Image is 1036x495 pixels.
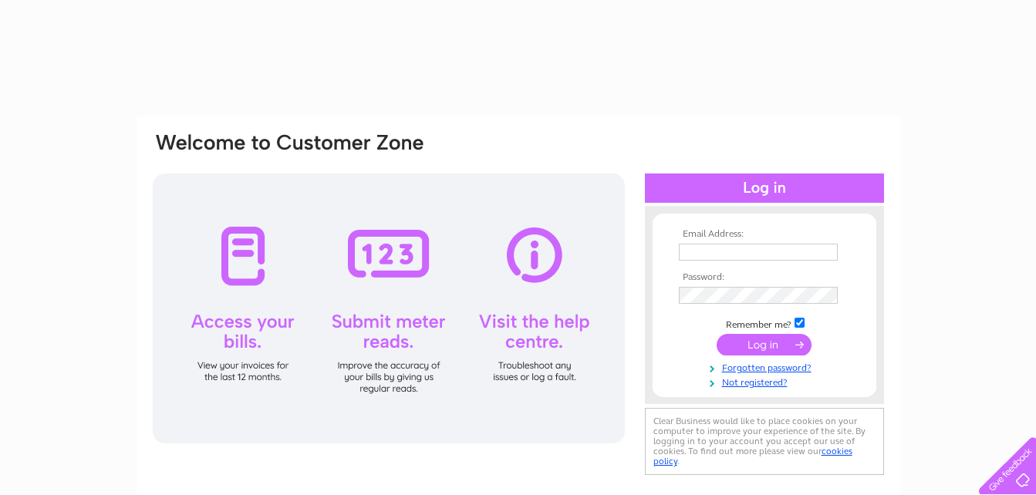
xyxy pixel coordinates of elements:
[675,229,854,240] th: Email Address:
[645,408,884,475] div: Clear Business would like to place cookies on your computer to improve your experience of the sit...
[679,374,854,389] a: Not registered?
[717,334,812,355] input: Submit
[675,272,854,283] th: Password:
[653,446,852,466] a: cookies policy
[679,359,854,374] a: Forgotten password?
[675,315,854,331] td: Remember me?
